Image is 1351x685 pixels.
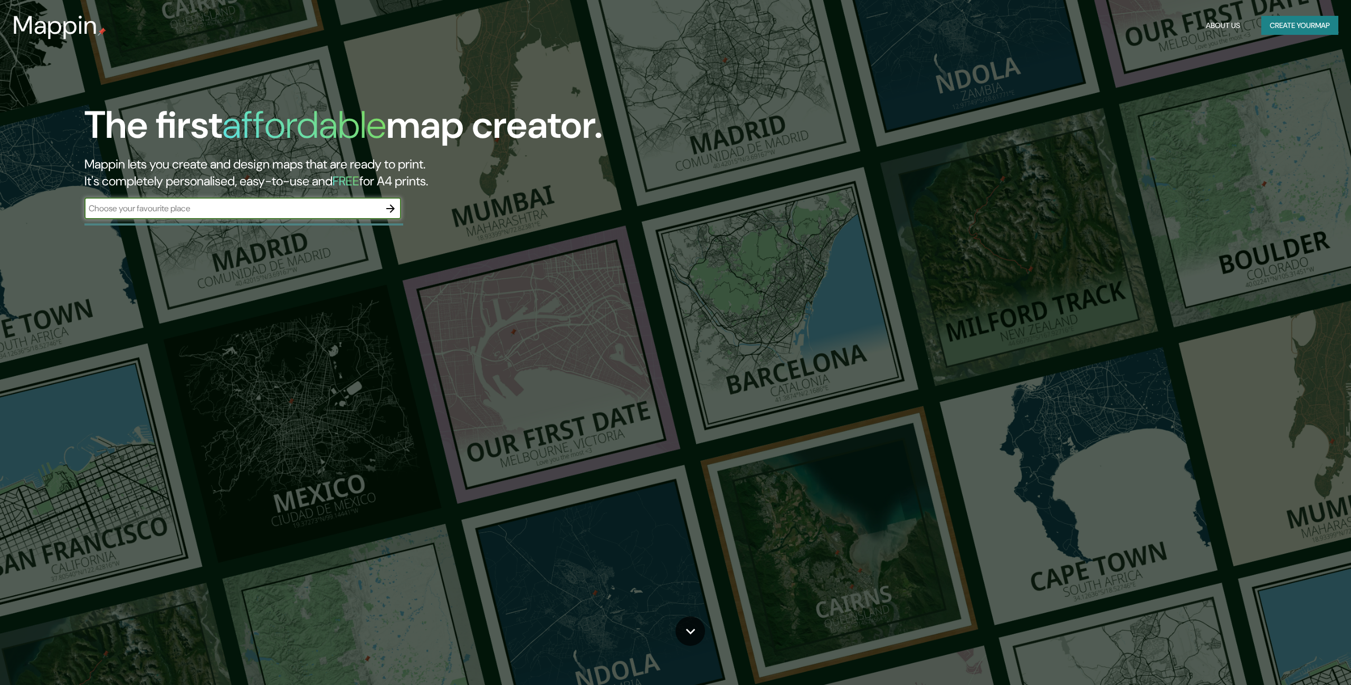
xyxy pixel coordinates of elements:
[1257,644,1339,673] iframe: Help widget launcher
[13,11,98,40] h3: Mappin
[98,27,106,36] img: mappin-pin
[84,103,603,156] h1: The first map creator.
[1202,16,1244,35] button: About Us
[332,173,359,189] h5: FREE
[222,100,386,149] h1: affordable
[1261,16,1338,35] button: Create yourmap
[84,156,760,190] h2: Mappin lets you create and design maps that are ready to print. It's completely personalised, eas...
[84,202,380,214] input: Choose your favourite place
